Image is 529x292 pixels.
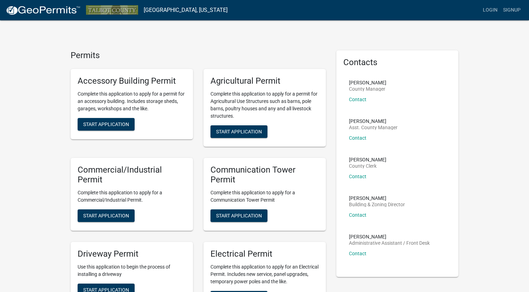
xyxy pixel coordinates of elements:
[349,202,405,207] p: Building & Zoning Director
[83,213,129,218] span: Start Application
[349,164,386,168] p: County Clerk
[78,90,186,112] p: Complete this application to apply for a permit for an accessory building. Includes storage sheds...
[343,57,452,68] h5: Contacts
[349,212,366,218] a: Contact
[216,128,262,134] span: Start Application
[83,121,129,127] span: Start Application
[78,76,186,86] h5: Accessory Building Permit
[71,50,326,61] h4: Permits
[210,249,319,259] h5: Electrical Permit
[78,165,186,185] h5: Commercial/Industrial Permit
[78,189,186,204] p: Complete this application to apply for a Commercial/Industrial Permit.
[349,119,398,124] p: [PERSON_NAME]
[349,174,366,179] a: Contact
[216,213,262,218] span: Start Application
[210,90,319,120] p: Complete this application to apply for a permit for Agricultural Use Structures such as barns, po...
[349,97,366,102] a: Contact
[210,209,267,222] button: Start Application
[480,4,500,17] a: Login
[349,135,366,141] a: Contact
[500,4,523,17] a: Signup
[210,76,319,86] h5: Agricultural Permit
[349,234,430,239] p: [PERSON_NAME]
[78,263,186,278] p: Use this application to begin the process of installing a driveway
[86,5,138,15] img: Talbot County, Georgia
[210,165,319,185] h5: Communication Tower Permit
[210,125,267,138] button: Start Application
[349,80,386,85] p: [PERSON_NAME]
[78,249,186,259] h5: Driveway Permit
[78,209,135,222] button: Start Application
[349,86,386,91] p: County Manager
[78,118,135,131] button: Start Application
[349,157,386,162] p: [PERSON_NAME]
[349,125,398,130] p: Asst. County Manager
[210,189,319,204] p: Complete this application to apply for a Communication Tower Permit
[144,4,228,16] a: [GEOGRAPHIC_DATA], [US_STATE]
[210,263,319,285] p: Complete this application to apply for an Electrical Permit. Includes new service, panel upgrades...
[349,196,405,201] p: [PERSON_NAME]
[349,241,430,245] p: Administrative Assistant / Front Desk
[349,251,366,256] a: Contact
